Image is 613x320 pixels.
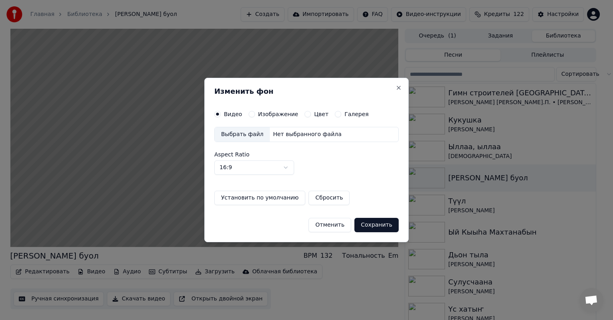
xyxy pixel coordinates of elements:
[214,88,399,95] h2: Изменить фон
[258,111,299,117] label: Изображение
[308,218,351,232] button: Отменить
[308,191,350,205] button: Сбросить
[314,111,328,117] label: Цвет
[214,191,305,205] button: Установить по умолчанию
[344,111,369,117] label: Галерея
[354,218,399,232] button: Сохранить
[224,111,242,117] label: Видео
[214,152,399,157] label: Aspect Ratio
[270,130,345,138] div: Нет выбранного файла
[215,127,270,142] div: Выбрать файл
